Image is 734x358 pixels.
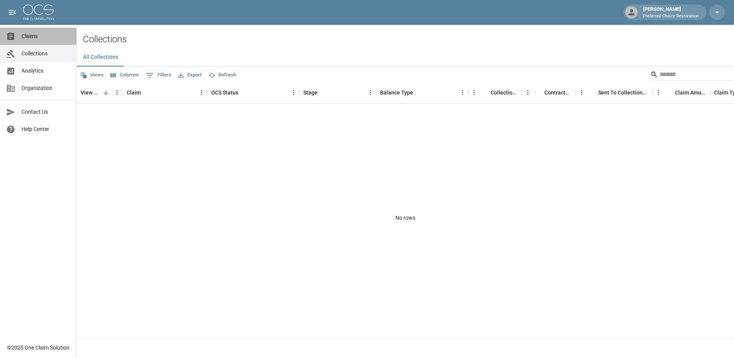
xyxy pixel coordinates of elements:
span: Collections [21,50,70,58]
button: Sort [238,87,249,98]
div: Collections Fee [491,82,518,103]
span: Claims [21,32,70,40]
div: OCS Status [207,82,299,103]
button: Refresh [207,69,238,81]
button: Sort [141,87,152,98]
p: Preferred Choice Restoration [643,13,699,20]
div: Claim Amount [675,82,706,103]
div: Contractor Amount [522,82,576,103]
div: Balance Type [376,82,468,103]
button: Show filters [144,69,173,81]
button: Menu [576,87,587,98]
span: Contact Us [21,108,70,116]
div: Balance Type [380,82,413,103]
div: Stage [299,82,376,103]
button: Menu [522,87,534,98]
button: Sort [664,87,675,98]
div: No rows [77,104,734,332]
div: Stage [303,82,317,103]
div: View Collection [81,82,101,103]
button: Sort [480,87,491,98]
button: Export [176,69,203,81]
button: Menu [365,87,376,98]
button: Sort [413,87,424,98]
div: Sent To Collections Date [576,82,653,103]
button: Sort [534,87,544,98]
button: Menu [111,87,123,98]
div: View Collection [77,82,123,103]
div: [PERSON_NAME] [640,5,702,19]
button: Sort [587,87,598,98]
div: Claim [123,82,207,103]
div: Contractor Amount [544,82,572,103]
button: Menu [288,87,299,98]
button: Menu [196,87,207,98]
div: dynamic tabs [77,48,734,66]
button: Menu [457,87,468,98]
div: Claim [127,82,141,103]
div: Search [650,68,732,82]
span: Analytics [21,67,70,75]
div: Collections Fee [468,82,522,103]
button: Select columns [109,69,141,81]
div: Sent To Collections Date [598,82,649,103]
button: Sort [317,87,328,98]
button: open drawer [5,5,20,20]
div: © 2025 One Claim Solution [7,344,69,351]
h2: Collections [83,34,734,45]
button: All Collections [77,48,124,66]
button: Sort [101,87,111,98]
button: Menu [468,87,480,98]
button: Menu [653,87,664,98]
div: OCS Status [211,82,238,103]
span: Help Center [21,125,70,133]
button: Views [78,69,106,81]
div: Claim Amount [653,82,710,103]
span: Organization [21,84,70,92]
img: ocs-logo-white-transparent.png [23,5,54,20]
